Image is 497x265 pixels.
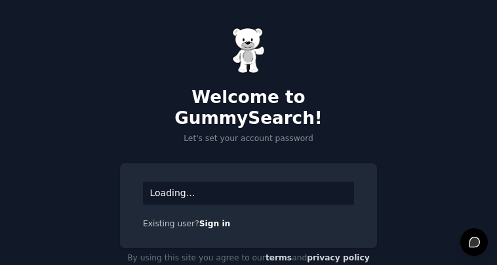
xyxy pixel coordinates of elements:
a: privacy policy [307,253,370,262]
p: Let's set your account password [120,133,377,145]
img: Gummy Bear [232,28,265,73]
span: Existing user? [143,219,199,228]
div: Loading... [143,182,354,205]
a: terms [266,253,292,262]
a: Sign in [199,219,231,228]
h2: Welcome to GummySearch! [120,87,377,129]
